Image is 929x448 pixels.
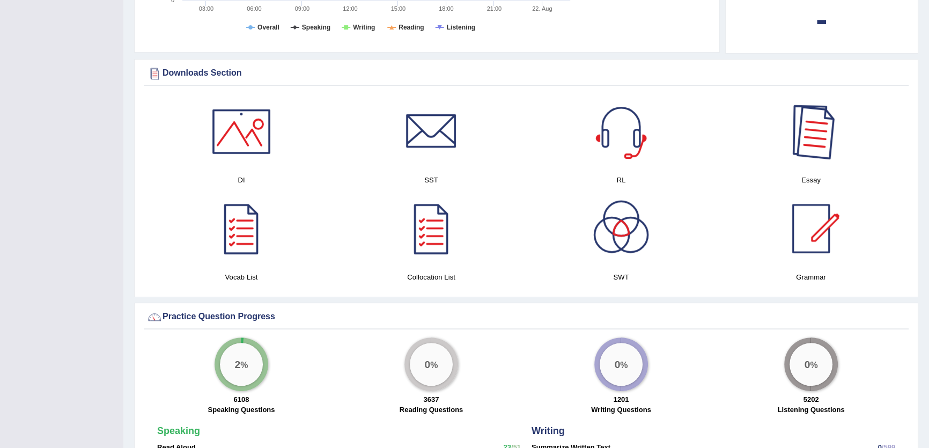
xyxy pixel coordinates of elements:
div: Practice Question Progress [146,309,906,325]
h4: DI [152,174,331,186]
tspan: Reading [399,24,424,31]
strong: Writing [532,425,565,436]
strong: 6108 [234,395,249,403]
text: 18:00 [439,5,454,12]
tspan: Speaking [302,24,330,31]
h4: RL [532,174,711,186]
text: 15:00 [391,5,406,12]
div: Downloads Section [146,65,906,82]
h4: SST [342,174,521,186]
h4: Grammar [721,271,901,283]
h4: Collocation List [342,271,521,283]
text: 09:00 [295,5,310,12]
strong: Speaking [157,425,200,436]
text: 03:00 [199,5,214,12]
div: % [220,343,263,386]
div: % [410,343,453,386]
h4: Essay [721,174,901,186]
label: Writing Questions [591,405,651,415]
h4: Vocab List [152,271,331,283]
big: 0 [425,358,431,370]
tspan: Listening [447,24,475,31]
text: 06:00 [247,5,262,12]
div: % [790,343,832,386]
h4: SWT [532,271,711,283]
label: Reading Questions [400,405,463,415]
big: 0 [805,358,810,370]
big: 0 [615,358,621,370]
text: 12:00 [343,5,358,12]
tspan: Writing [353,24,375,31]
div: % [600,343,643,386]
strong: 1201 [614,395,629,403]
label: Speaking Questions [208,405,275,415]
strong: 3637 [424,395,439,403]
big: 2 [235,358,241,370]
text: 21:00 [487,5,502,12]
label: Listening Questions [778,405,845,415]
tspan: Overall [257,24,279,31]
strong: 5202 [803,395,819,403]
tspan: 22. Aug [532,5,552,12]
